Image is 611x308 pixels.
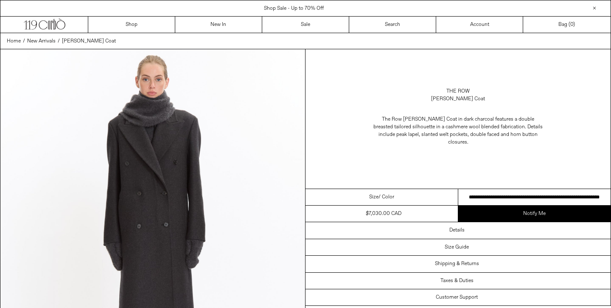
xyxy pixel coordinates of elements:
a: Bag () [523,17,610,33]
h3: Customer Support [436,294,478,300]
h3: Shipping & Returns [435,261,479,267]
a: Shop [88,17,175,33]
a: New In [175,17,262,33]
span: New Arrivals [27,38,56,45]
a: Home [7,37,21,45]
span: ) [570,21,575,28]
h3: Taxes & Duties [440,278,474,284]
a: Sale [262,17,349,33]
a: [PERSON_NAME] Coat [62,37,116,45]
p: The Row [PERSON_NAME] Coat in dark charcoal features a double breasted tailored silhouette in a c... [373,111,543,150]
h3: Size Guide [445,244,469,250]
span: Home [7,38,21,45]
a: Search [349,17,436,33]
span: 0 [570,21,573,28]
a: The Row [446,88,470,95]
h3: Details [449,227,465,233]
div: $7,030.00 CAD [366,210,401,218]
a: New Arrivals [27,37,56,45]
span: / [23,37,25,45]
div: [PERSON_NAME] Coat [431,95,485,103]
span: / Color [378,193,394,201]
a: Notify Me [458,206,611,222]
a: Shop Sale - Up to 70% Off [264,5,324,12]
span: Size [369,193,378,201]
span: [PERSON_NAME] Coat [62,38,116,45]
span: / [58,37,60,45]
a: Account [436,17,523,33]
